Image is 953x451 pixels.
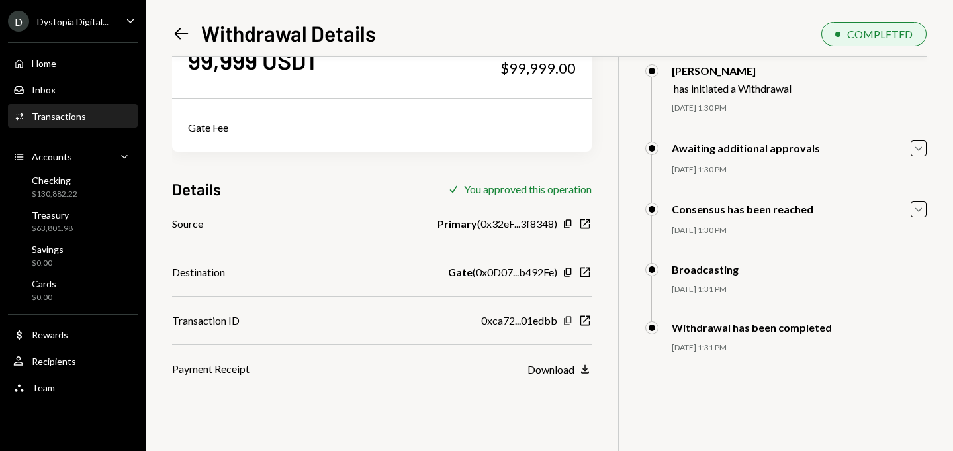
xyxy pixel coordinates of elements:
a: Transactions [8,104,138,128]
div: [DATE] 1:31 PM [672,342,927,354]
div: [DATE] 1:31 PM [672,284,927,295]
h1: Withdrawal Details [201,20,376,46]
div: Gate Fee [188,120,576,136]
button: Download [527,362,592,377]
div: Accounts [32,151,72,162]
div: Cards [32,278,56,289]
a: Cards$0.00 [8,274,138,306]
div: Destination [172,264,225,280]
div: Recipients [32,356,76,367]
b: Gate [448,264,473,280]
div: Team [32,382,55,393]
a: Recipients [8,349,138,373]
a: Inbox [8,77,138,101]
div: Treasury [32,209,73,221]
div: Home [32,58,56,69]
a: Treasury$63,801.98 [8,205,138,237]
div: Awaiting additional approvals [672,142,820,154]
a: Savings$0.00 [8,240,138,272]
div: You approved this operation [464,183,592,195]
div: Checking [32,175,77,186]
div: Consensus has been reached [672,203,813,215]
div: [DATE] 1:30 PM [672,164,927,175]
div: [DATE] 1:30 PM [672,103,927,114]
div: $63,801.98 [32,223,73,234]
div: COMPLETED [847,28,913,40]
div: D [8,11,29,32]
div: Inbox [32,84,56,95]
div: Savings [32,244,64,255]
div: [DATE] 1:30 PM [672,225,927,236]
div: $99,999.00 [500,59,576,77]
b: Primary [437,216,477,232]
a: Checking$130,882.22 [8,171,138,203]
h3: Details [172,178,221,200]
div: Transaction ID [172,313,240,328]
div: ( 0x32eF...3f8348 ) [437,216,557,232]
div: Withdrawal has been completed [672,321,832,334]
div: Rewards [32,329,68,340]
a: Team [8,376,138,399]
div: $130,882.22 [32,189,77,200]
a: Rewards [8,323,138,346]
div: Payment Receipt [172,361,250,377]
div: $0.00 [32,258,64,269]
div: 99,999 USDT [188,45,319,75]
div: Source [172,216,203,232]
div: $0.00 [32,292,56,303]
div: Download [527,363,574,376]
div: 0xca72...01edbb [481,313,557,328]
div: ( 0x0D07...b492Fe ) [448,264,557,280]
div: Transactions [32,111,86,122]
div: has initiated a Withdrawal [674,82,792,95]
a: Accounts [8,144,138,168]
div: Dystopia Digital... [37,16,109,27]
a: Home [8,51,138,75]
div: Broadcasting [672,263,739,276]
div: [PERSON_NAME] [672,64,792,77]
